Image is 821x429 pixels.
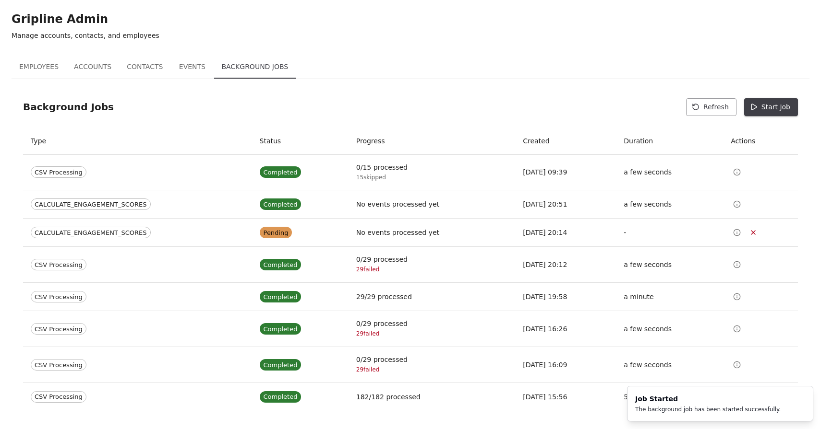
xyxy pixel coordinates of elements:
[624,260,715,269] p: a few seconds
[523,260,608,269] p: [DATE] 20:12
[356,392,507,402] p: 182/182 processed
[170,56,214,79] button: Events
[731,166,743,178] button: View Details
[31,392,86,402] span: CSV Processing
[523,167,608,177] p: [DATE] 09:39
[731,226,743,239] button: View Details
[349,128,515,155] th: Progress
[31,168,86,177] span: CSV Processing
[119,56,170,79] button: Contacts
[260,360,302,370] span: Completed
[635,406,781,413] div: The background job has been started successfully.
[12,12,159,27] h5: Gripline Admin
[31,228,150,238] span: CALCULATE_ENGAGEMENT_SCORES
[523,324,608,334] p: [DATE] 16:26
[624,292,715,301] p: a minute
[260,200,302,209] span: Completed
[260,228,292,238] span: Pending
[356,366,380,373] span: 29 failed
[523,360,608,370] p: [DATE] 16:09
[260,260,302,270] span: Completed
[260,168,302,177] span: Completed
[635,394,781,404] div: Job Started
[356,292,507,301] p: 29/29 processed
[616,128,723,155] th: Duration
[356,228,507,237] p: No events processed yet
[356,319,507,328] p: 0/29 processed
[12,56,66,79] button: Employees
[515,128,616,155] th: Created
[523,292,608,301] p: [DATE] 19:58
[624,228,715,237] p: -
[23,99,114,115] h6: Background Jobs
[356,199,507,209] p: No events processed yet
[31,325,86,334] span: CSV Processing
[523,199,608,209] p: [DATE] 20:51
[260,392,302,402] span: Completed
[356,174,386,181] span: 15 skipped
[723,128,798,155] th: Actions
[23,128,252,155] th: Type
[31,260,86,270] span: CSV Processing
[523,392,608,402] p: [DATE] 15:56
[624,199,715,209] p: a few seconds
[731,258,743,271] button: View Details
[31,200,150,209] span: CALCULATE_ENGAGEMENT_SCORES
[12,31,159,40] p: Manage accounts, contacts, and employees
[731,290,743,303] button: View Details
[624,167,715,177] p: a few seconds
[731,359,743,371] button: View Details
[744,98,798,116] button: Start Job
[731,323,743,335] button: View Details
[31,360,86,370] span: CSV Processing
[731,198,743,210] button: View Details
[356,330,380,337] span: 29 failed
[356,162,507,172] p: 0/15 processed
[624,360,715,370] p: a few seconds
[214,56,296,79] button: Background Jobs
[747,226,760,239] button: Cancel Job
[66,56,119,79] button: Accounts
[523,228,608,237] p: [DATE] 20:14
[356,266,380,273] span: 29 failed
[31,292,86,302] span: CSV Processing
[356,355,507,364] p: 0/29 processed
[260,325,302,334] span: Completed
[252,128,349,155] th: Status
[260,292,302,302] span: Completed
[624,324,715,334] p: a few seconds
[686,98,736,116] button: Refresh
[356,255,507,264] p: 0/29 processed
